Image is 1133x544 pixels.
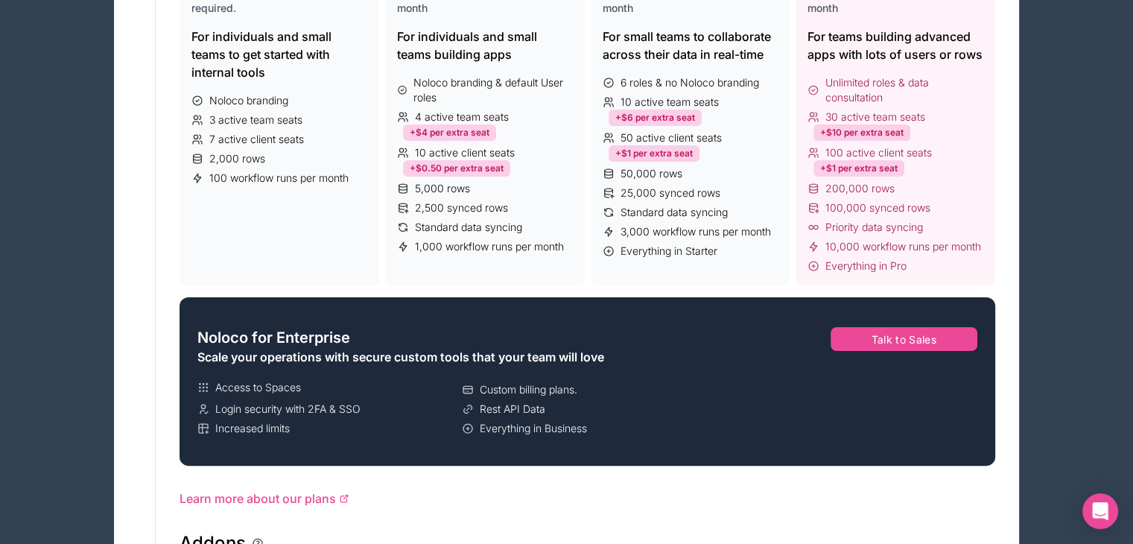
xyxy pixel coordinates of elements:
span: Priority data syncing [825,220,923,235]
span: 2,500 synced rows [415,200,508,215]
button: Talk to Sales [831,327,978,351]
div: +$0.50 per extra seat [403,160,510,177]
span: 30 active team seats [825,110,925,124]
div: For individuals and small teams building apps [397,28,573,63]
span: Custom billing plans. [480,382,577,397]
a: Learn more about our plans [180,490,995,507]
div: +$6 per extra seat [609,110,702,126]
div: For teams building advanced apps with lots of users or rows [807,28,983,63]
span: Standard data syncing [621,205,728,220]
span: 10 active client seats [415,145,515,160]
div: +$4 per extra seat [403,124,496,141]
span: 10 active team seats [621,95,719,110]
span: 4 active team seats [415,110,509,124]
span: 3 active team seats [209,113,302,127]
div: +$1 per extra seat [609,145,699,162]
span: Noloco branding & default User roles [413,75,572,105]
span: 2,000 rows [209,151,265,166]
span: 50 active client seats [621,130,722,145]
span: Noloco branding [209,93,288,108]
span: Everything in Starter [621,244,717,259]
span: 25,000 synced rows [621,186,720,200]
span: 100 active client seats [825,145,932,160]
span: 100 workflow runs per month [209,171,349,186]
span: Everything in Business [480,421,587,436]
span: 5,000 rows [415,181,470,196]
span: Standard data syncing [415,220,522,235]
span: Login security with 2FA & SSO [215,402,361,417]
span: Rest API Data [480,402,545,417]
span: 200,000 rows [825,181,895,196]
div: For small teams to collaborate across their data in real-time [603,28,778,63]
span: 50,000 rows [621,166,682,181]
span: 1,000 workflow runs per month [415,239,564,254]
div: +$10 per extra seat [813,124,910,141]
span: 3,000 workflow runs per month [621,224,771,239]
div: +$1 per extra seat [813,160,904,177]
span: Increased limits [215,421,290,436]
div: For individuals and small teams to get started with internal tools [191,28,367,81]
span: Noloco for Enterprise [197,327,350,348]
span: Access to Spaces [215,380,301,395]
span: Everything in Pro [825,259,907,273]
div: Scale your operations with secure custom tools that your team will love [197,348,721,366]
span: Unlimited roles & data consultation [825,75,983,105]
span: 6 roles & no Noloco branding [621,75,759,90]
span: 10,000 workflow runs per month [825,239,981,254]
div: Open Intercom Messenger [1082,493,1118,529]
span: Learn more about our plans [180,490,336,507]
span: 100,000 synced rows [825,200,930,215]
span: 7 active client seats [209,132,304,147]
